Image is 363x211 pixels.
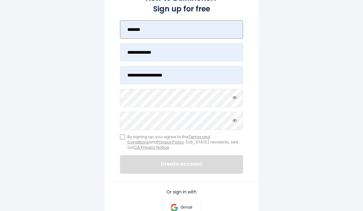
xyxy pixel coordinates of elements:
button: Create account [120,155,243,174]
a: CA Privacy Notice [134,144,169,150]
i: Toggle password visibility [233,95,237,100]
a: Terms and Conditions [127,134,210,145]
span: By signing up, you agree to the and . [US_STATE] residents, see our . [127,134,243,150]
input: By signing up, you agree to theTerms and ConditionsandPrivacy Policy. [US_STATE] residents, see o... [120,134,125,139]
p: Gmail [181,205,192,210]
a: Privacy Policy [157,139,184,145]
p: Or sign in with [120,189,243,195]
